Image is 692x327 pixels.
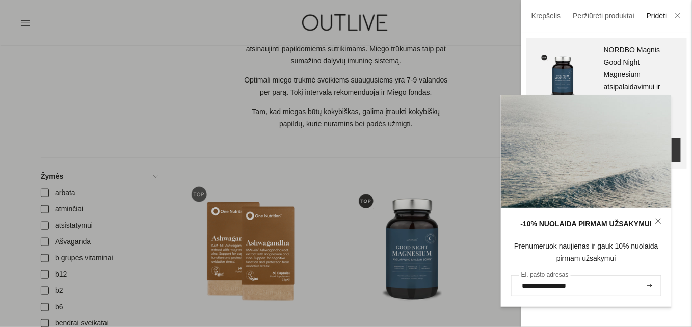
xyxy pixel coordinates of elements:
label: El. pašto adresas [519,269,571,281]
a: Peržiūrėti produktai [573,12,634,20]
a: Krepšelis [531,12,561,20]
div: -10% NUOLAIDA PIRMAM UŽSAKYMUI [511,218,661,230]
a: Pridėti [647,10,667,22]
img: NORDBO Magnis Good Night Magnesium atsipalaidavimui ir kokybiškam miegui palaikyti 90kaps [533,44,594,105]
a: NORDBO Magnis Good Night Magnesium atsipalaidavimui ir kokybiškam miegui palaikyti 90kaps [604,46,664,115]
div: Prenumeruok naujienas ir gauk 10% nuolaidą pirmam užsakymui [511,240,661,265]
